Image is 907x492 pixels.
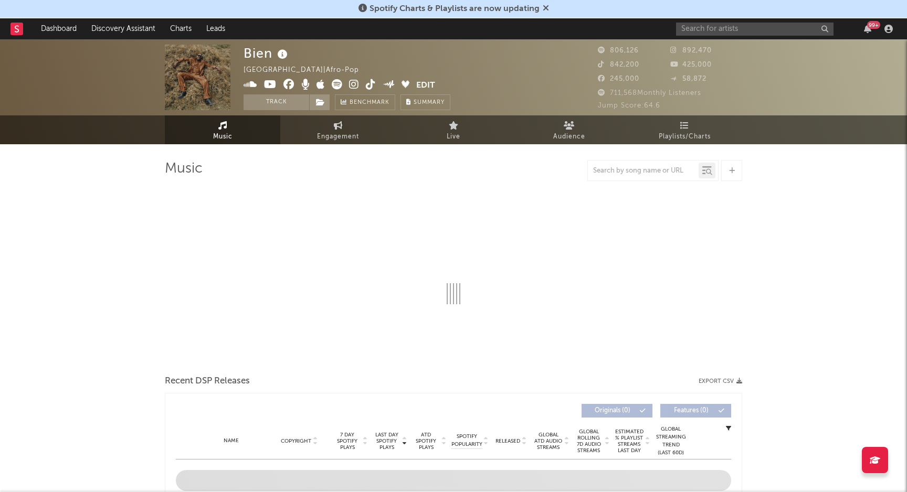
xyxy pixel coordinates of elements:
[615,429,644,454] span: Estimated % Playlist Streams Last Day
[244,64,371,77] div: [GEOGRAPHIC_DATA] | Afro-Pop
[333,432,361,451] span: 7 Day Spotify Plays
[598,102,660,109] span: Jump Score: 64.6
[280,115,396,144] a: Engagement
[396,115,511,144] a: Live
[244,45,290,62] div: Bien
[670,47,712,54] span: 892,470
[281,438,311,444] span: Copyright
[165,115,280,144] a: Music
[655,425,687,457] div: Global Streaming Trend (Last 60D)
[199,18,233,39] a: Leads
[412,432,440,451] span: ATD Spotify Plays
[163,18,199,39] a: Charts
[553,131,585,143] span: Audience
[659,131,711,143] span: Playlists/Charts
[335,94,395,110] a: Benchmark
[511,115,627,144] a: Audience
[627,115,742,144] a: Playlists/Charts
[588,408,637,414] span: Originals ( 0 )
[699,378,742,384] button: Export CSV
[244,94,309,110] button: Track
[213,131,233,143] span: Music
[34,18,84,39] a: Dashboard
[534,432,563,451] span: Global ATD Audio Streams
[598,61,639,68] span: 842,200
[574,429,603,454] span: Global Rolling 7D Audio Streams
[543,5,549,13] span: Dismiss
[582,404,652,418] button: Originals(0)
[598,76,639,82] span: 245,000
[598,47,639,54] span: 806,126
[676,23,834,36] input: Search for artists
[414,100,445,105] span: Summary
[317,131,359,143] span: Engagement
[598,90,701,97] span: 711,568 Monthly Listeners
[447,131,460,143] span: Live
[667,408,715,414] span: Features ( 0 )
[165,375,250,388] span: Recent DSP Releases
[495,438,520,444] span: Released
[670,76,706,82] span: 58,872
[588,167,699,175] input: Search by song name or URL
[451,433,482,448] span: Spotify Popularity
[84,18,163,39] a: Discovery Assistant
[867,21,880,29] div: 99 +
[864,25,871,33] button: 99+
[400,94,450,110] button: Summary
[416,79,435,92] button: Edit
[370,5,540,13] span: Spotify Charts & Playlists are now updating
[660,404,731,418] button: Features(0)
[373,432,400,451] span: Last Day Spotify Plays
[197,437,266,445] div: Name
[670,61,712,68] span: 425,000
[350,97,389,109] span: Benchmark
